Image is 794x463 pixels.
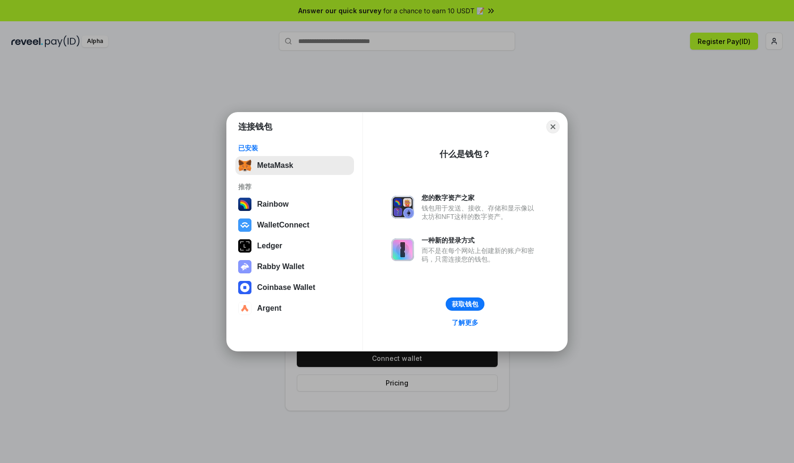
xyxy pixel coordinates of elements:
[257,242,282,250] div: Ledger
[546,120,560,133] button: Close
[257,283,315,292] div: Coinbase Wallet
[235,278,354,297] button: Coinbase Wallet
[238,144,351,152] div: 已安装
[235,236,354,255] button: Ledger
[422,204,539,221] div: 钱包用于发送、接收、存储和显示像以太坊和NFT这样的数字资产。
[235,156,354,175] button: MetaMask
[235,195,354,214] button: Rainbow
[238,239,251,253] img: svg+xml,%3Csvg%20xmlns%3D%22http%3A%2F%2Fwww.w3.org%2F2000%2Fsvg%22%20width%3D%2228%22%20height%3...
[238,198,251,211] img: svg+xml,%3Csvg%20width%3D%22120%22%20height%3D%22120%22%20viewBox%3D%220%200%20120%20120%22%20fil...
[235,257,354,276] button: Rabby Wallet
[238,159,251,172] img: svg+xml,%3Csvg%20fill%3D%22none%22%20height%3D%2233%22%20viewBox%3D%220%200%2035%2033%22%20width%...
[422,246,539,263] div: 而不是在每个网站上创建新的账户和密码，只需连接您的钱包。
[446,297,484,311] button: 获取钱包
[257,221,310,229] div: WalletConnect
[257,304,282,313] div: Argent
[257,200,289,209] div: Rainbow
[422,236,539,245] div: 一种新的登录方式
[440,149,491,160] div: 什么是钱包？
[452,318,478,327] div: 了解更多
[391,238,414,261] img: svg+xml,%3Csvg%20xmlns%3D%22http%3A%2F%2Fwww.w3.org%2F2000%2Fsvg%22%20fill%3D%22none%22%20viewBox...
[446,316,484,329] a: 了解更多
[257,161,293,170] div: MetaMask
[238,121,272,132] h1: 连接钱包
[238,183,351,191] div: 推荐
[235,299,354,318] button: Argent
[238,302,251,315] img: svg+xml,%3Csvg%20width%3D%2228%22%20height%3D%2228%22%20viewBox%3D%220%200%2028%2028%22%20fill%3D...
[238,260,251,273] img: svg+xml,%3Csvg%20xmlns%3D%22http%3A%2F%2Fwww.w3.org%2F2000%2Fsvg%22%20fill%3D%22none%22%20viewBox...
[422,193,539,202] div: 您的数字资产之家
[238,281,251,294] img: svg+xml,%3Csvg%20width%3D%2228%22%20height%3D%2228%22%20viewBox%3D%220%200%2028%2028%22%20fill%3D...
[238,218,251,232] img: svg+xml,%3Csvg%20width%3D%2228%22%20height%3D%2228%22%20viewBox%3D%220%200%2028%2028%22%20fill%3D...
[235,216,354,235] button: WalletConnect
[391,196,414,218] img: svg+xml,%3Csvg%20xmlns%3D%22http%3A%2F%2Fwww.w3.org%2F2000%2Fsvg%22%20fill%3D%22none%22%20viewBox...
[452,300,478,308] div: 获取钱包
[257,262,304,271] div: Rabby Wallet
